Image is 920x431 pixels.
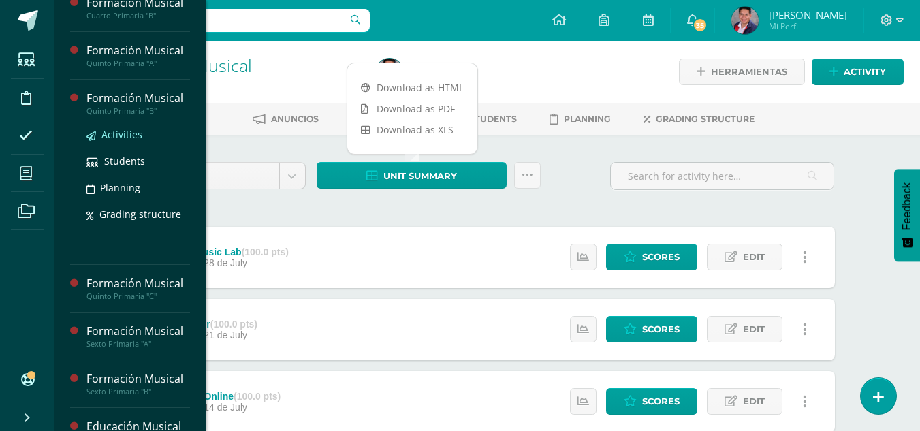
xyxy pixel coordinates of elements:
[86,323,190,349] a: Formación MusicalSexto Primaria "A"
[242,246,289,257] strong: (100.0 pts)
[156,319,257,330] div: Song Maker
[86,106,190,116] div: Quinto Primaria "B"
[731,7,759,34] img: 7c9f913dd31191f0d1d9b26811a57d44.png
[63,9,370,32] input: Search a user…
[611,163,834,189] input: Search for activity here…
[86,11,190,20] div: Cuarto Primaria "B"
[86,43,190,59] div: Formación Musical
[86,59,190,68] div: Quinto Primaria "A"
[210,319,257,330] strong: (100.0 pts)
[86,371,190,396] a: Formación MusicalSexto Primaria "B"
[894,169,920,261] button: Feedback - Mostrar encuesta
[642,244,680,270] span: Scores
[204,330,247,340] span: 21 de July
[204,257,247,268] span: 28 de July
[86,153,190,169] a: Students
[743,317,765,342] span: Edit
[86,91,190,116] a: Formación MusicalQuinto Primaria "B"
[642,317,680,342] span: Scores
[99,208,181,221] span: Grading structure
[812,59,904,85] a: Activity
[769,20,847,32] span: Mi Perfil
[693,18,708,33] span: 35
[151,163,269,189] span: Unidad 3
[86,180,190,195] a: Planning
[106,75,360,88] div: Quinto Primaria 'A'
[253,108,319,130] a: Anuncios
[86,91,190,106] div: Formación Musical
[606,316,697,342] a: Scores
[86,323,190,339] div: Formación Musical
[86,371,190,387] div: Formación Musical
[271,114,319,124] span: Anuncios
[86,291,190,301] div: Quinto Primaria "C"
[347,77,477,98] a: Download as HTML
[449,108,517,130] a: Students
[347,119,477,140] a: Download as XLS
[347,98,477,119] a: Download as PDF
[679,59,805,85] a: Herramientas
[86,387,190,396] div: Sexto Primaria "B"
[156,246,289,257] div: Chrome Music Lab
[550,108,611,130] a: Planning
[769,8,847,22] span: [PERSON_NAME]
[101,128,142,141] span: Activities
[564,114,611,124] span: Planning
[844,59,886,84] span: Activity
[104,155,145,167] span: Students
[376,59,403,86] img: 7c9f913dd31191f0d1d9b26811a57d44.png
[106,56,360,75] h1: Formación Musical
[469,114,517,124] span: Students
[743,244,765,270] span: Edit
[901,182,913,230] span: Feedback
[86,127,190,142] a: Activities
[317,162,507,189] a: Unit summary
[86,276,190,301] a: Formación MusicalQuinto Primaria "C"
[642,389,680,414] span: Scores
[606,244,697,270] a: Scores
[86,339,190,349] div: Sexto Primaria "A"
[644,108,755,130] a: Grading structure
[234,391,281,402] strong: (100.0 pts)
[204,402,247,413] span: 14 de July
[86,43,190,68] a: Formación MusicalQuinto Primaria "A"
[100,181,140,194] span: Planning
[141,163,305,189] a: Unidad 3
[656,114,755,124] span: Grading structure
[606,388,697,415] a: Scores
[383,163,457,189] span: Unit summary
[156,391,281,402] div: Ejercicios Online
[86,206,190,222] a: Grading structure
[711,59,787,84] span: Herramientas
[86,276,190,291] div: Formación Musical
[743,389,765,414] span: Edit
